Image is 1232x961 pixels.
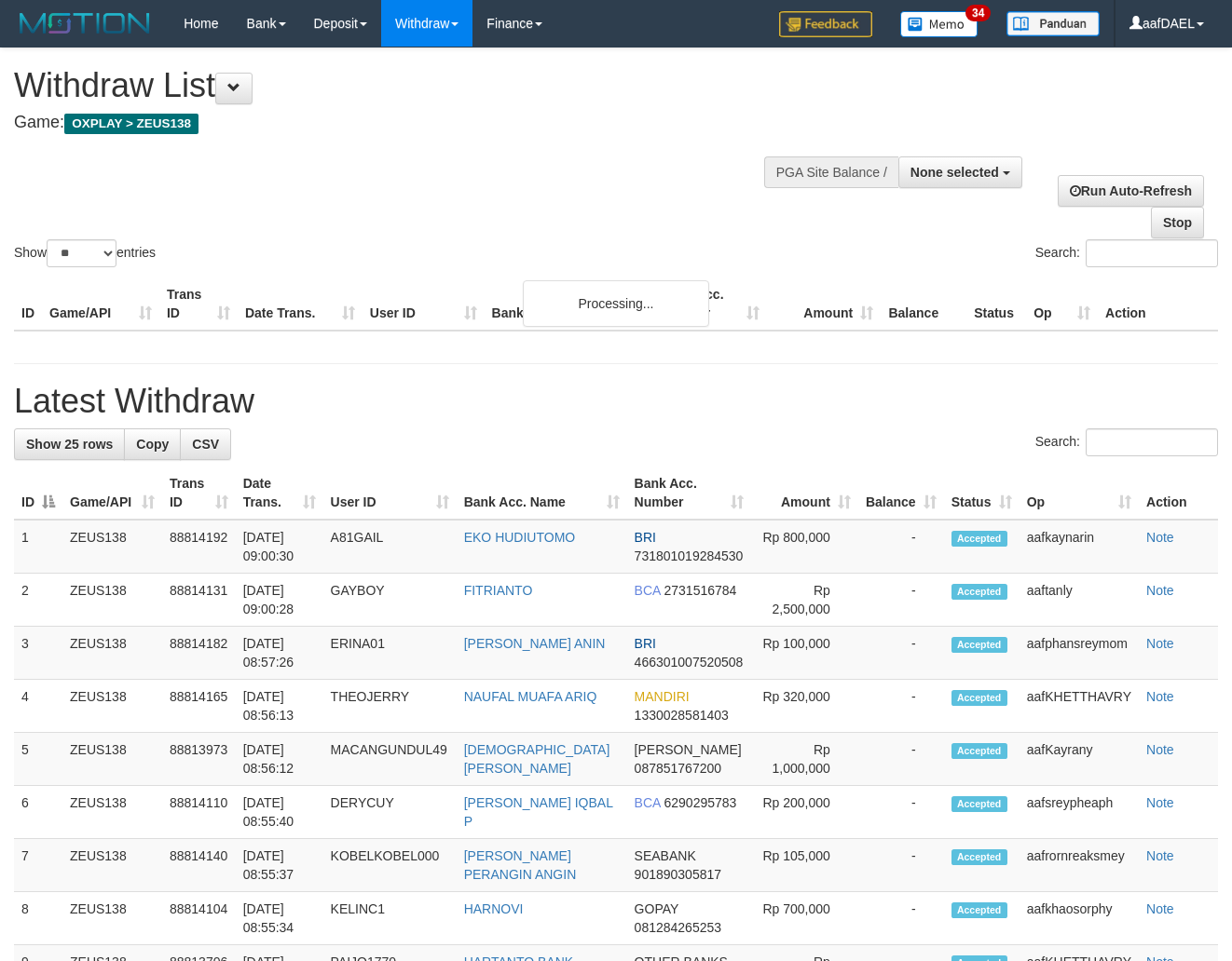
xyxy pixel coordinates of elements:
[858,680,944,733] td: -
[751,627,858,680] td: Rp 100,000
[1146,636,1174,651] a: Note
[635,708,729,723] span: Copy 1330028581403 to clipboard
[1146,742,1174,757] a: Note
[14,733,62,786] td: 5
[162,892,236,945] td: 88814104
[635,848,696,863] span: SEABANK
[236,839,323,892] td: [DATE] 08:55:37
[951,637,1007,653] span: Accepted
[14,9,156,37] img: MOTION_logo.png
[14,428,125,460] a: Show 25 rows
[14,520,62,574] td: 1
[1020,574,1139,627] td: aaftanly
[236,467,323,520] th: Date Trans.: activate to sort column ascending
[62,520,162,574] td: ZEUS138
[464,848,577,882] a: [PERSON_NAME] PERANGIN ANGIN
[751,892,858,945] td: Rp 700,000
[236,892,323,945] td: [DATE] 08:55:34
[858,467,944,520] th: Balance: activate to sort column ascending
[951,690,1007,706] span: Accepted
[1020,786,1139,839] td: aafsreypheaph
[62,574,162,627] td: ZEUS138
[858,574,944,627] td: -
[62,627,162,680] td: ZEUS138
[858,520,944,574] td: -
[323,520,457,574] td: A81GAIL
[236,786,323,839] td: [DATE] 08:55:40
[751,839,858,892] td: Rp 105,000
[62,680,162,733] td: ZEUS138
[858,786,944,839] td: -
[236,627,323,680] td: [DATE] 08:57:26
[1020,839,1139,892] td: aafrornreaksmey
[14,680,62,733] td: 4
[858,892,944,945] td: -
[464,901,524,916] a: HARNOVI
[14,67,802,104] h1: Withdraw List
[653,277,767,331] th: Bank Acc. Number
[323,467,457,520] th: User ID: activate to sort column ascending
[238,277,363,331] th: Date Trans.
[14,786,62,839] td: 6
[1020,467,1139,520] th: Op: activate to sort column ascending
[162,786,236,839] td: 88814110
[1035,239,1218,267] label: Search:
[951,796,1007,812] span: Accepted
[236,574,323,627] td: [DATE] 09:00:28
[236,520,323,574] td: [DATE] 09:00:30
[162,680,236,733] td: 88814165
[162,467,236,520] th: Trans ID: activate to sort column ascending
[136,437,169,452] span: Copy
[635,901,678,916] span: GOPAY
[457,467,627,520] th: Bank Acc. Name: activate to sort column ascending
[162,574,236,627] td: 88814131
[751,467,858,520] th: Amount: activate to sort column ascending
[1098,277,1218,331] th: Action
[14,277,42,331] th: ID
[363,277,485,331] th: User ID
[159,277,238,331] th: Trans ID
[751,680,858,733] td: Rp 320,000
[664,795,737,810] span: Copy 6290295783 to clipboard
[323,786,457,839] td: DERYCUY
[951,531,1007,547] span: Accepted
[910,165,999,180] span: None selected
[42,277,159,331] th: Game/API
[767,277,881,331] th: Amount
[14,383,1218,420] h1: Latest Withdraw
[751,574,858,627] td: Rp 2,500,000
[635,742,742,757] span: [PERSON_NAME]
[14,892,62,945] td: 8
[236,680,323,733] td: [DATE] 08:56:13
[47,239,116,267] select: Showentries
[323,574,457,627] td: GAYBOY
[236,733,323,786] td: [DATE] 08:56:12
[26,437,113,452] span: Show 25 rows
[635,795,661,810] span: BCA
[858,839,944,892] td: -
[62,892,162,945] td: ZEUS138
[323,680,457,733] td: THEOJERRY
[464,742,610,776] a: [DEMOGRAPHIC_DATA][PERSON_NAME]
[323,839,457,892] td: KOBELKOBEL000
[14,467,62,520] th: ID: activate to sort column descending
[14,114,802,132] h4: Game:
[966,277,1026,331] th: Status
[951,743,1007,759] span: Accepted
[635,655,744,670] span: Copy 466301007520508 to clipboard
[635,530,656,545] span: BRI
[881,277,966,331] th: Balance
[1146,901,1174,916] a: Note
[464,795,613,829] a: [PERSON_NAME] IQBAL P
[62,733,162,786] td: ZEUS138
[1146,530,1174,545] a: Note
[779,11,872,37] img: Feedback.jpg
[627,467,751,520] th: Bank Acc. Number: activate to sort column ascending
[751,786,858,839] td: Rp 200,000
[1020,627,1139,680] td: aafphansreymom
[14,839,62,892] td: 7
[1020,733,1139,786] td: aafKayrany
[764,156,898,188] div: PGA Site Balance /
[1151,207,1204,238] a: Stop
[1020,520,1139,574] td: aafkaynarin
